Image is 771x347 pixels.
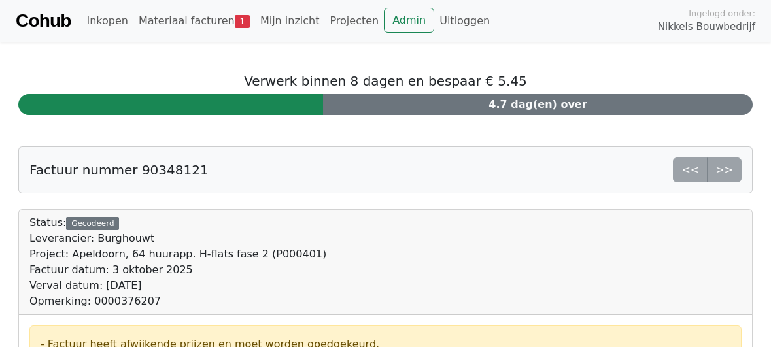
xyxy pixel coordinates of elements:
[29,262,326,278] div: Factuur datum: 3 oktober 2025
[29,162,209,178] h5: Factuur nummer 90348121
[384,8,434,33] a: Admin
[81,8,133,34] a: Inkopen
[133,8,255,34] a: Materiaal facturen1
[29,278,326,293] div: Verval datum: [DATE]
[689,7,755,20] span: Ingelogd onder:
[658,20,755,35] span: Nikkels Bouwbedrijf
[434,8,495,34] a: Uitloggen
[18,73,753,89] h5: Verwerk binnen 8 dagen en bespaar € 5.45
[324,8,384,34] a: Projecten
[16,5,71,37] a: Cohub
[255,8,325,34] a: Mijn inzicht
[29,246,326,262] div: Project: Apeldoorn, 64 huurapp. H-flats fase 2 (P000401)
[323,94,753,115] div: 4.7 dag(en) over
[29,293,326,309] div: Opmerking: 0000376207
[29,231,326,246] div: Leverancier: Burghouwt
[29,215,326,309] div: Status:
[66,217,119,230] div: Gecodeerd
[235,15,250,28] span: 1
